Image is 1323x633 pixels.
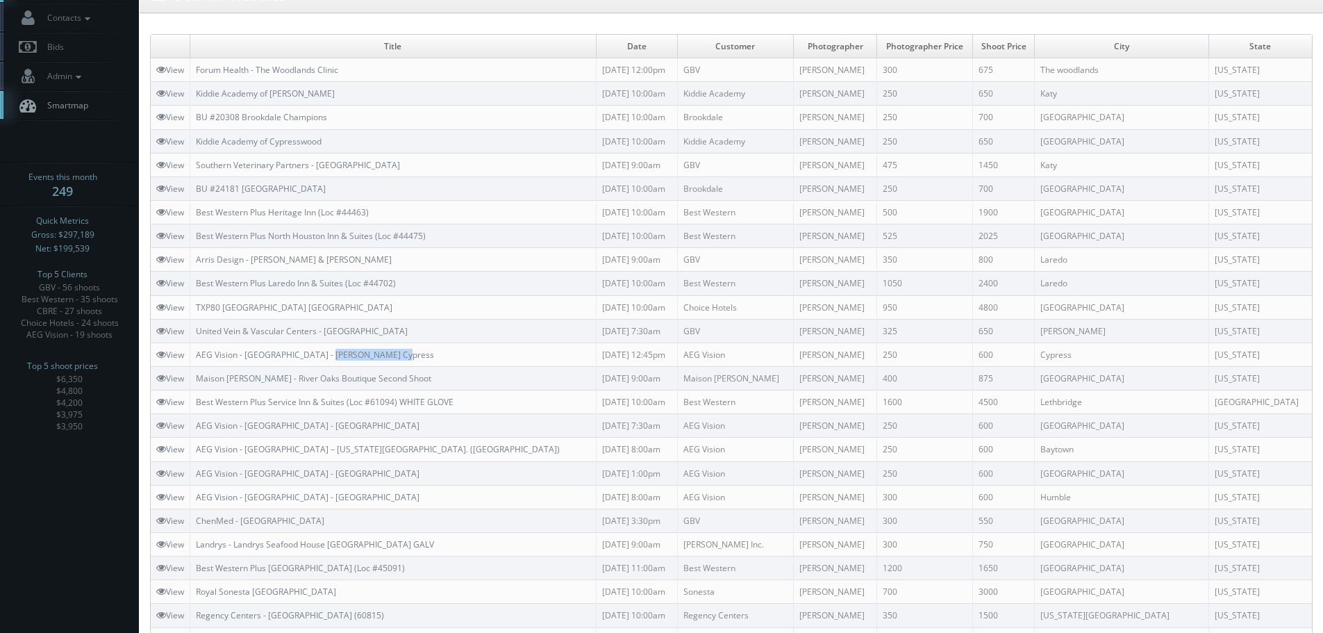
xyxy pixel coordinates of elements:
td: [US_STATE] [1208,248,1312,272]
a: View [156,609,184,621]
td: 650 [973,319,1035,343]
td: 1900 [973,200,1035,224]
a: Arris Design - [PERSON_NAME] & [PERSON_NAME] [196,254,392,265]
td: 1050 [877,272,973,295]
td: [US_STATE] [1208,343,1312,366]
a: Best Western Plus Heritage Inn (Loc #44463) [196,206,369,218]
a: View [156,325,184,337]
a: View [156,349,184,361]
a: View [156,88,184,99]
td: Best Western [677,391,794,414]
span: Quick Metrics [36,214,89,228]
td: [PERSON_NAME] [794,129,877,153]
td: 300 [877,532,973,556]
a: View [156,159,184,171]
td: 4500 [973,391,1035,414]
td: [DATE] 10:00am [596,272,677,295]
td: [PERSON_NAME] [794,604,877,627]
td: Cypress [1035,343,1209,366]
td: [GEOGRAPHIC_DATA] [1035,414,1209,438]
td: [PERSON_NAME] [794,557,877,580]
td: [PERSON_NAME] [794,366,877,390]
td: [PERSON_NAME] [794,391,877,414]
td: GBV [677,248,794,272]
td: [US_STATE] [1208,82,1312,106]
a: Regency Centers - [GEOGRAPHIC_DATA] (60815) [196,609,384,621]
a: View [156,64,184,76]
td: [DATE] 8:00am [596,485,677,509]
td: [PERSON_NAME] Inc. [677,532,794,556]
td: Best Western [677,200,794,224]
td: [DATE] 10:00am [596,200,677,224]
td: [PERSON_NAME] [794,532,877,556]
td: [PERSON_NAME] [794,485,877,509]
a: View [156,230,184,242]
td: [PERSON_NAME] [794,82,877,106]
a: Best Western Plus Service Inn & Suites (Loc #61094) WHITE GLOVE [196,396,454,408]
td: 650 [973,82,1035,106]
td: 250 [877,82,973,106]
span: Net: $199,539 [35,242,90,256]
td: 675 [973,58,1035,82]
td: Sonesta [677,580,794,604]
a: View [156,515,184,527]
a: View [156,539,184,550]
a: View [156,468,184,479]
td: [US_STATE] [1208,509,1312,532]
a: ChenMed - [GEOGRAPHIC_DATA] [196,515,324,527]
td: [DATE] 3:30pm [596,509,677,532]
td: [DATE] 9:00am [596,248,677,272]
td: 400 [877,366,973,390]
td: 525 [877,224,973,248]
td: [GEOGRAPHIC_DATA] [1035,580,1209,604]
td: Date [596,35,677,58]
td: GBV [677,319,794,343]
td: Photographer [794,35,877,58]
td: Regency Centers [677,604,794,627]
td: [PERSON_NAME] [794,176,877,200]
td: Customer [677,35,794,58]
td: 700 [877,580,973,604]
a: View [156,135,184,147]
td: [US_STATE] [1208,176,1312,200]
a: AEG Vision - [GEOGRAPHIC_DATA] - [PERSON_NAME] Cypress [196,349,434,361]
td: [US_STATE] [1208,438,1312,461]
td: [US_STATE] [1208,604,1312,627]
a: Best Western Plus North Houston Inn & Suites (Loc #44475) [196,230,426,242]
td: 2400 [973,272,1035,295]
a: View [156,443,184,455]
td: 300 [877,485,973,509]
td: [DATE] 7:30am [596,414,677,438]
td: [GEOGRAPHIC_DATA] [1035,129,1209,153]
td: [DATE] 10:00am [596,580,677,604]
td: Choice Hotels [677,295,794,319]
td: [PERSON_NAME] [794,414,877,438]
span: Gross: $297,189 [31,228,94,242]
td: [GEOGRAPHIC_DATA] [1035,106,1209,129]
td: Katy [1035,153,1209,176]
td: [PERSON_NAME] [794,319,877,343]
td: City [1035,35,1209,58]
td: [US_STATE] [1208,295,1312,319]
td: Best Western [677,272,794,295]
td: [DATE] 10:00am [596,224,677,248]
a: View [156,111,184,123]
a: Forum Health - The Woodlands Clinic [196,64,338,76]
td: 875 [973,366,1035,390]
td: [PERSON_NAME] [794,200,877,224]
td: [PERSON_NAME] [794,224,877,248]
td: 250 [877,343,973,366]
a: Southern Veterinary Partners - [GEOGRAPHIC_DATA] [196,159,400,171]
td: 600 [973,461,1035,485]
td: [DATE] 12:00pm [596,58,677,82]
span: Events this month [28,170,97,184]
a: View [156,562,184,574]
td: Katy [1035,82,1209,106]
td: [DATE] 10:00am [596,106,677,129]
td: 700 [973,106,1035,129]
td: 1650 [973,557,1035,580]
td: Laredo [1035,248,1209,272]
td: [DATE] 12:45pm [596,343,677,366]
span: Contacts [40,12,94,24]
td: [PERSON_NAME] [794,272,877,295]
